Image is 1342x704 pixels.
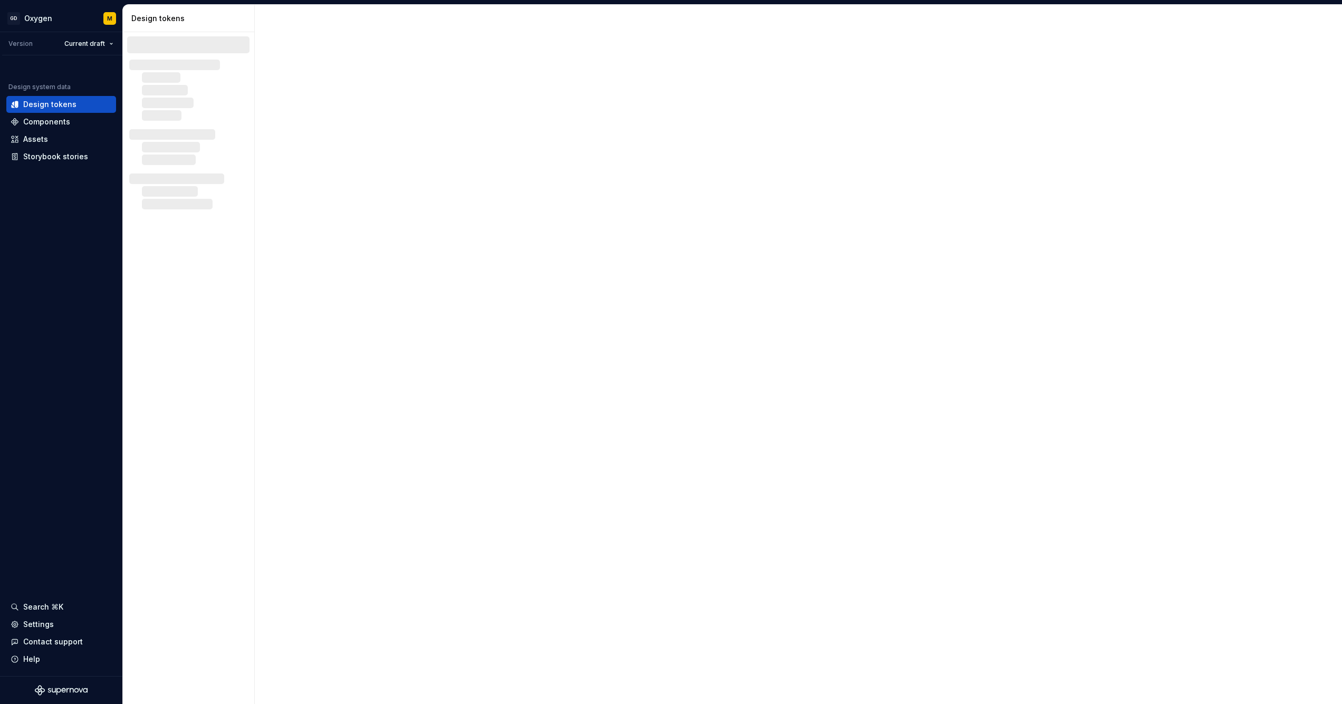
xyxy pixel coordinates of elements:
div: Oxygen [24,13,52,24]
div: Version [8,40,33,48]
span: Current draft [64,40,105,48]
a: Assets [6,131,116,148]
div: GD [7,12,20,25]
button: Current draft [60,36,118,51]
svg: Supernova Logo [35,685,88,696]
div: Help [23,654,40,664]
button: Help [6,651,116,668]
div: Components [23,117,70,127]
div: Design system data [8,83,71,91]
div: Design tokens [131,13,250,24]
div: Settings [23,619,54,630]
a: Storybook stories [6,148,116,165]
div: Design tokens [23,99,76,110]
button: Contact support [6,633,116,650]
button: GDOxygenM [2,7,120,30]
div: Search ⌘K [23,602,63,612]
a: Settings [6,616,116,633]
div: Assets [23,134,48,144]
div: Contact support [23,637,83,647]
a: Components [6,113,116,130]
a: Design tokens [6,96,116,113]
button: Search ⌘K [6,599,116,615]
div: M [107,14,112,23]
div: Storybook stories [23,151,88,162]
